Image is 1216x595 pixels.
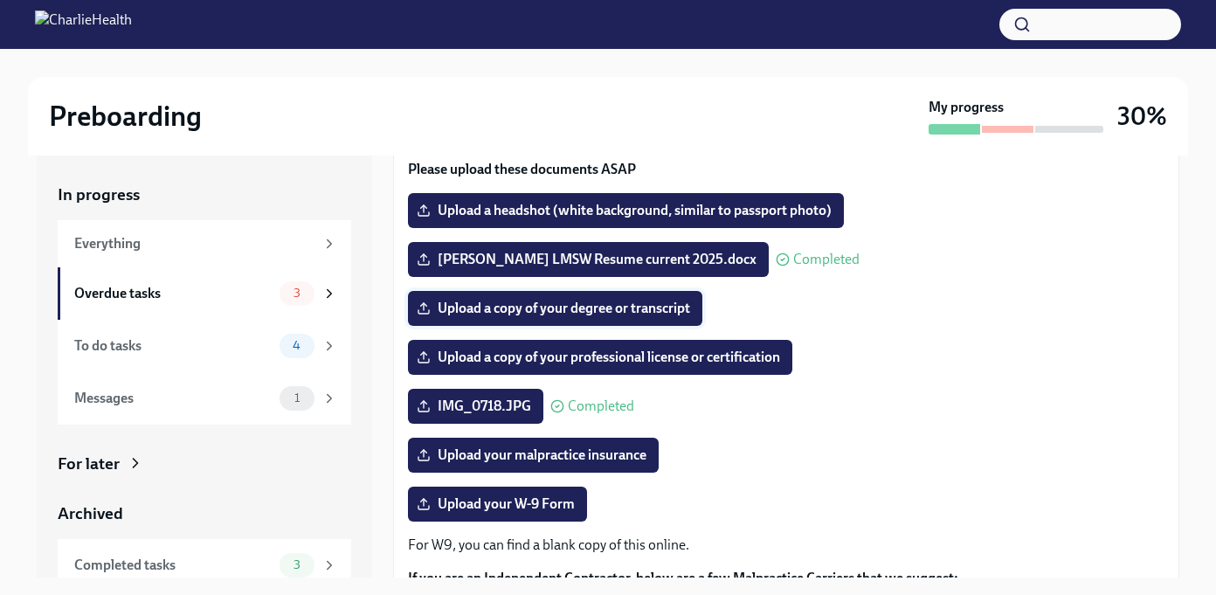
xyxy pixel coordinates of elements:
h3: 30% [1117,100,1167,132]
span: Upload your W-9 Form [420,495,575,513]
strong: My progress [929,98,1004,117]
label: Upload your malpractice insurance [408,438,659,473]
label: Upload your W-9 Form [408,487,587,522]
span: Upload a headshot (white background, similar to passport photo) [420,202,832,219]
a: To do tasks4 [58,320,351,372]
span: Upload a copy of your professional license or certification [420,349,780,366]
span: 4 [282,339,311,352]
span: Completed [568,399,634,413]
div: For later [58,453,120,475]
label: [PERSON_NAME] LMSW Resume current 2025.docx [408,242,769,277]
span: 1 [284,391,310,405]
a: Everything [58,220,351,267]
span: 3 [283,287,311,300]
label: Upload a copy of your professional license or certification [408,340,792,375]
label: IMG_0718.JPG [408,389,543,424]
strong: If you are an Independent Contractor, below are a few Malpractice Carriers that we suggest: [408,570,958,586]
div: Overdue tasks [74,284,273,303]
div: Completed tasks [74,556,273,575]
div: Messages [74,389,273,408]
span: Completed [793,253,860,266]
span: Upload your malpractice insurance [420,446,646,464]
div: To do tasks [74,336,273,356]
span: [PERSON_NAME] LMSW Resume current 2025.docx [420,251,757,268]
img: CharlieHealth [35,10,132,38]
a: In progress [58,183,351,206]
a: Overdue tasks3 [58,267,351,320]
a: Completed tasks3 [58,539,351,592]
label: Upload a headshot (white background, similar to passport photo) [408,193,844,228]
p: For W9, you can find a blank copy of this online. [408,536,1164,555]
a: Archived [58,502,351,525]
a: For later [58,453,351,475]
label: Upload a copy of your degree or transcript [408,291,702,326]
strong: Please upload these documents ASAP [408,161,636,177]
span: 3 [283,558,311,571]
span: Upload a copy of your degree or transcript [420,300,690,317]
div: Everything [74,234,314,253]
a: Messages1 [58,372,351,425]
h2: Preboarding [49,99,202,134]
span: IMG_0718.JPG [420,398,531,415]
